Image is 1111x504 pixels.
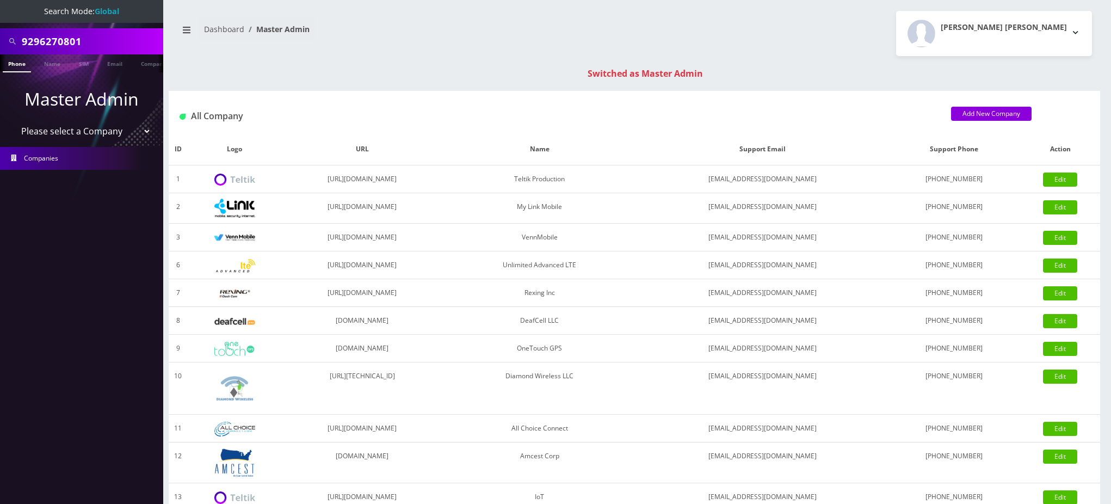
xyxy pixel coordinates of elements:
img: Teltik Production [214,174,255,186]
td: [PHONE_NUMBER] [888,415,1021,442]
td: OneTouch GPS [442,335,637,362]
td: [PHONE_NUMBER] [888,193,1021,224]
td: 6 [169,251,187,279]
input: Search All Companies [22,31,161,52]
td: [EMAIL_ADDRESS][DOMAIN_NAME] [637,415,888,442]
td: [EMAIL_ADDRESS][DOMAIN_NAME] [637,193,888,224]
td: [EMAIL_ADDRESS][DOMAIN_NAME] [637,442,888,483]
td: [PHONE_NUMBER] [888,307,1021,335]
td: [PHONE_NUMBER] [888,165,1021,193]
td: [PHONE_NUMBER] [888,224,1021,251]
a: Edit [1043,450,1077,464]
a: Edit [1043,342,1077,356]
a: Edit [1043,173,1077,187]
img: DeafCell LLC [214,318,255,325]
a: Email [102,54,128,71]
img: Rexing Inc [214,288,255,299]
a: Edit [1043,286,1077,300]
td: VennMobile [442,224,637,251]
td: 7 [169,279,187,307]
img: Amcest Corp [214,448,255,477]
td: [DOMAIN_NAME] [282,442,442,483]
a: Phone [3,54,31,72]
td: Amcest Corp [442,442,637,483]
a: Name [39,54,66,71]
img: OneTouch GPS [214,342,255,356]
a: Edit [1043,370,1077,384]
a: Edit [1043,314,1077,328]
td: [EMAIL_ADDRESS][DOMAIN_NAME] [637,279,888,307]
button: [PERSON_NAME] [PERSON_NAME] [896,11,1092,56]
td: Unlimited Advanced LTE [442,251,637,279]
td: DeafCell LLC [442,307,637,335]
td: [DOMAIN_NAME] [282,335,442,362]
h1: All Company [180,111,935,121]
td: [PHONE_NUMBER] [888,335,1021,362]
div: Switched as Master Admin [180,67,1111,80]
td: [EMAIL_ADDRESS][DOMAIN_NAME] [637,165,888,193]
td: [URL][DOMAIN_NAME] [282,415,442,442]
td: [URL][DOMAIN_NAME] [282,224,442,251]
td: 3 [169,224,187,251]
td: [EMAIL_ADDRESS][DOMAIN_NAME] [637,335,888,362]
td: [EMAIL_ADDRESS][DOMAIN_NAME] [637,362,888,415]
td: [EMAIL_ADDRESS][DOMAIN_NAME] [637,307,888,335]
th: Action [1021,133,1100,165]
a: Edit [1043,200,1077,214]
td: [URL][DOMAIN_NAME] [282,165,442,193]
td: 1 [169,165,187,193]
td: 9 [169,335,187,362]
span: Search Mode: [44,6,119,16]
td: [EMAIL_ADDRESS][DOMAIN_NAME] [637,251,888,279]
a: SIM [73,54,94,71]
th: ID [169,133,187,165]
td: [PHONE_NUMBER] [888,251,1021,279]
strong: Global [95,6,119,16]
td: [PHONE_NUMBER] [888,442,1021,483]
td: Teltik Production [442,165,637,193]
td: [PHONE_NUMBER] [888,279,1021,307]
img: IoT [214,491,255,504]
th: Logo [187,133,282,165]
a: Add New Company [951,107,1032,121]
td: 2 [169,193,187,224]
th: Support Email [637,133,888,165]
td: [URL][DOMAIN_NAME] [282,279,442,307]
li: Master Admin [244,23,310,35]
a: Dashboard [204,24,244,34]
span: Companies [24,153,58,163]
img: My Link Mobile [214,199,255,218]
a: Company [135,54,172,71]
td: 10 [169,362,187,415]
td: All Choice Connect [442,415,637,442]
img: Diamond Wireless LLC [214,368,255,409]
img: All Company [180,114,186,120]
td: [URL][TECHNICAL_ID] [282,362,442,415]
a: Edit [1043,259,1077,273]
td: [URL][DOMAIN_NAME] [282,251,442,279]
td: Rexing Inc [442,279,637,307]
th: Support Phone [888,133,1021,165]
a: Edit [1043,422,1077,436]
img: All Choice Connect [214,422,255,437]
h2: [PERSON_NAME] [PERSON_NAME] [941,23,1067,32]
a: Edit [1043,231,1077,245]
img: VennMobile [214,234,255,242]
td: My Link Mobile [442,193,637,224]
th: Name [442,133,637,165]
td: 12 [169,442,187,483]
td: 11 [169,415,187,442]
img: Unlimited Advanced LTE [214,259,255,273]
td: [DOMAIN_NAME] [282,307,442,335]
nav: breadcrumb [177,18,626,49]
td: Diamond Wireless LLC [442,362,637,415]
td: 8 [169,307,187,335]
td: [EMAIL_ADDRESS][DOMAIN_NAME] [637,224,888,251]
td: [PHONE_NUMBER] [888,362,1021,415]
th: URL [282,133,442,165]
td: [URL][DOMAIN_NAME] [282,193,442,224]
